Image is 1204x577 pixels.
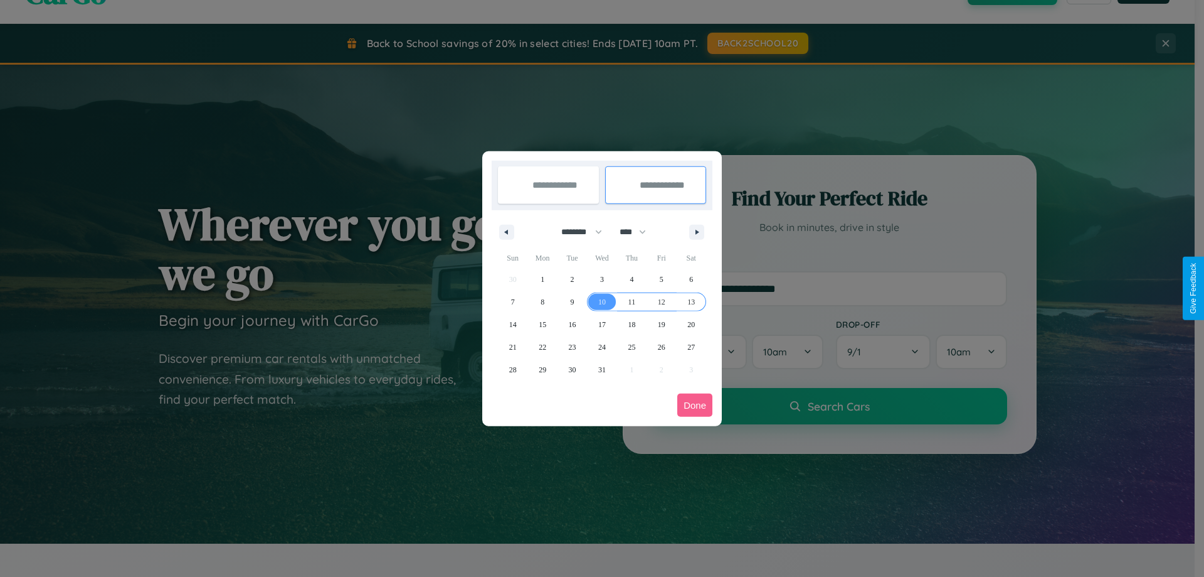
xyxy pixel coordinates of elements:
[539,359,546,381] span: 29
[527,313,557,336] button: 15
[498,336,527,359] button: 21
[628,313,635,336] span: 18
[677,291,706,313] button: 13
[617,248,647,268] span: Thu
[647,248,676,268] span: Fri
[628,336,635,359] span: 25
[571,291,574,313] span: 9
[527,248,557,268] span: Mon
[1189,263,1198,314] div: Give Feedback
[598,359,606,381] span: 31
[677,336,706,359] button: 27
[498,313,527,336] button: 14
[658,336,665,359] span: 26
[617,313,647,336] button: 18
[557,336,587,359] button: 23
[539,336,546,359] span: 22
[539,313,546,336] span: 15
[557,268,587,291] button: 2
[617,291,647,313] button: 11
[498,359,527,381] button: 28
[541,291,544,313] span: 8
[557,291,587,313] button: 9
[569,359,576,381] span: 30
[677,313,706,336] button: 20
[587,336,616,359] button: 24
[527,291,557,313] button: 8
[509,313,517,336] span: 14
[557,248,587,268] span: Tue
[598,291,606,313] span: 10
[571,268,574,291] span: 2
[569,313,576,336] span: 16
[587,248,616,268] span: Wed
[541,268,544,291] span: 1
[511,291,515,313] span: 7
[598,313,606,336] span: 17
[617,336,647,359] button: 25
[587,313,616,336] button: 17
[677,394,712,417] button: Done
[509,336,517,359] span: 21
[689,268,693,291] span: 6
[658,291,665,313] span: 12
[647,268,676,291] button: 5
[587,268,616,291] button: 3
[527,359,557,381] button: 29
[557,313,587,336] button: 16
[687,313,695,336] span: 20
[647,313,676,336] button: 19
[677,248,706,268] span: Sat
[587,359,616,381] button: 31
[569,336,576,359] span: 23
[658,313,665,336] span: 19
[647,291,676,313] button: 12
[498,248,527,268] span: Sun
[677,268,706,291] button: 6
[587,291,616,313] button: 10
[617,268,647,291] button: 4
[598,336,606,359] span: 24
[628,291,636,313] span: 11
[498,291,527,313] button: 7
[557,359,587,381] button: 30
[660,268,663,291] span: 5
[687,291,695,313] span: 13
[687,336,695,359] span: 27
[647,336,676,359] button: 26
[600,268,604,291] span: 3
[527,268,557,291] button: 1
[630,268,633,291] span: 4
[527,336,557,359] button: 22
[509,359,517,381] span: 28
